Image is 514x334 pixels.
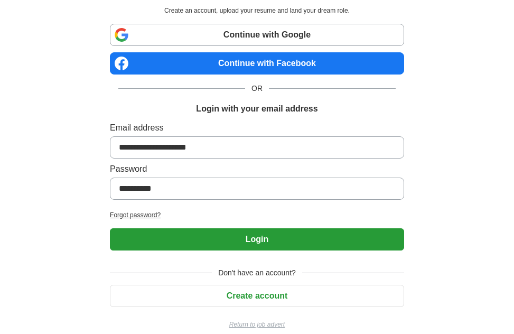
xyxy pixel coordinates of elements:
button: Create account [110,285,404,307]
span: OR [245,83,269,94]
a: Forgot password? [110,210,404,220]
h1: Login with your email address [196,103,317,115]
a: Create account [110,291,404,300]
label: Email address [110,122,404,134]
span: Don't have an account? [212,267,302,279]
p: Create an account, upload your resume and land your dream role. [112,6,402,15]
a: Continue with Google [110,24,404,46]
a: Continue with Facebook [110,52,404,75]
label: Password [110,163,404,175]
button: Login [110,228,404,251]
a: Return to job advert [110,320,404,329]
